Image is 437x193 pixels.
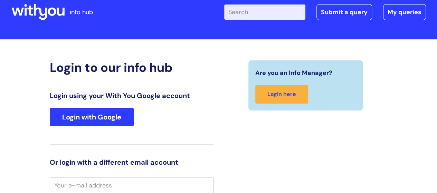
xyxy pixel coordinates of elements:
[70,7,93,18] p: info hub
[224,4,305,20] input: Search
[50,60,213,75] h2: Login to our info hub
[50,158,213,166] h3: Or login with a different email account
[255,85,308,104] a: Login here
[383,4,426,20] a: My queries
[50,108,134,126] a: Login with Google
[255,67,332,78] span: Are you an Info Manager?
[50,91,213,100] h3: Login using your With You Google account
[316,4,372,20] a: Submit a query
